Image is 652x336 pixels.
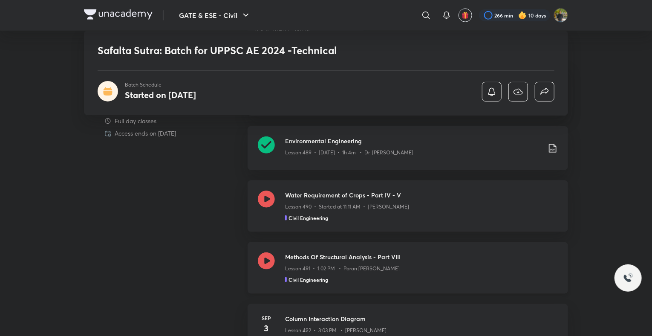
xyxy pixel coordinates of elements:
p: Lesson 489 • [DATE] • 1h 4m • Dr. [PERSON_NAME] [285,149,413,156]
h3: Methods Of Structural Analysis - Part VIII [285,252,558,261]
img: avatar [462,12,469,19]
p: Lesson 491 • 1:02 PM • Paran [PERSON_NAME] [285,265,400,272]
p: Full day classes [115,116,156,125]
p: Lesson 490 • Started at 11:11 AM • [PERSON_NAME] [285,203,409,211]
a: Environmental EngineeringLesson 489 • [DATE] • 1h 4m • Dr. [PERSON_NAME] [248,126,568,180]
h4: 3 [258,322,275,335]
p: Lesson 492 • 3:03 PM • [PERSON_NAME] [285,327,387,334]
p: Batch Schedule [125,81,196,89]
img: shubham rawat [554,8,568,23]
button: avatar [459,9,472,22]
img: Company Logo [84,9,153,20]
img: streak [518,11,527,20]
a: Company Logo [84,9,153,22]
h3: Water Requirement of Crops - Part IV - V [285,191,558,200]
h4: Started on [DATE] [125,89,196,101]
h6: Sep [258,314,275,322]
p: Access ends on [DATE] [115,129,176,138]
img: ttu [623,273,633,283]
h3: Column Interaction Diagram [285,314,558,323]
a: Methods Of Structural Analysis - Part VIIILesson 491 • 1:02 PM • Paran [PERSON_NAME]Civil Enginee... [248,242,568,304]
h5: Civil Engineering [288,214,328,222]
h1: Safalta Sutra: Batch for UPPSC AE 2024 -Technical [98,44,431,57]
h3: Environmental Engineering [285,136,541,145]
button: GATE & ESE - Civil [174,7,256,24]
a: Water Requirement of Crops - Part IV - VLesson 490 • Started at 11:11 AM • [PERSON_NAME]Civil Eng... [248,180,568,242]
h5: Civil Engineering [288,276,328,284]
